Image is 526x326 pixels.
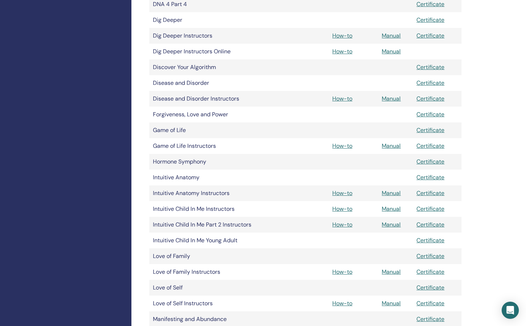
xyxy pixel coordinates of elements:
[149,185,278,201] td: Intuitive Anatomy Instructors
[416,189,444,197] a: Certificate
[149,75,278,91] td: Disease and Disorder
[416,315,444,323] a: Certificate
[416,158,444,165] a: Certificate
[382,205,401,213] a: Manual
[502,302,519,319] div: Open Intercom Messenger
[382,221,401,228] a: Manual
[149,233,278,248] td: Intuitive Child In Me Young Adult
[416,126,444,134] a: Certificate
[332,221,352,228] a: How-to
[149,44,278,59] td: Dig Deeper Instructors Online
[149,217,278,233] td: Intuitive Child In Me Part 2 Instructors
[382,95,401,102] a: Manual
[149,122,278,138] td: Game of Life
[416,300,444,307] a: Certificate
[416,63,444,71] a: Certificate
[149,107,278,122] td: Forgiveness, Love and Power
[149,154,278,170] td: Hormone Symphony
[416,95,444,102] a: Certificate
[382,48,401,55] a: Manual
[332,142,352,150] a: How-to
[332,205,352,213] a: How-to
[416,237,444,244] a: Certificate
[416,16,444,24] a: Certificate
[149,12,278,28] td: Dig Deeper
[382,142,401,150] a: Manual
[332,268,352,276] a: How-to
[416,252,444,260] a: Certificate
[149,264,278,280] td: Love of Family Instructors
[416,79,444,87] a: Certificate
[382,32,401,39] a: Manual
[416,268,444,276] a: Certificate
[149,296,278,311] td: Love of Self Instructors
[416,0,444,8] a: Certificate
[149,201,278,217] td: Intuitive Child In Me Instructors
[149,280,278,296] td: Love of Self
[332,95,352,102] a: How-to
[149,28,278,44] td: Dig Deeper Instructors
[416,111,444,118] a: Certificate
[332,48,352,55] a: How-to
[149,170,278,185] td: Intuitive Anatomy
[332,189,352,197] a: How-to
[332,300,352,307] a: How-to
[382,189,401,197] a: Manual
[332,32,352,39] a: How-to
[149,138,278,154] td: Game of Life Instructors
[382,268,401,276] a: Manual
[149,248,278,264] td: Love of Family
[416,32,444,39] a: Certificate
[149,91,278,107] td: Disease and Disorder Instructors
[416,174,444,181] a: Certificate
[382,300,401,307] a: Manual
[149,59,278,75] td: Discover Your Algorithm
[416,221,444,228] a: Certificate
[416,205,444,213] a: Certificate
[416,284,444,291] a: Certificate
[416,142,444,150] a: Certificate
